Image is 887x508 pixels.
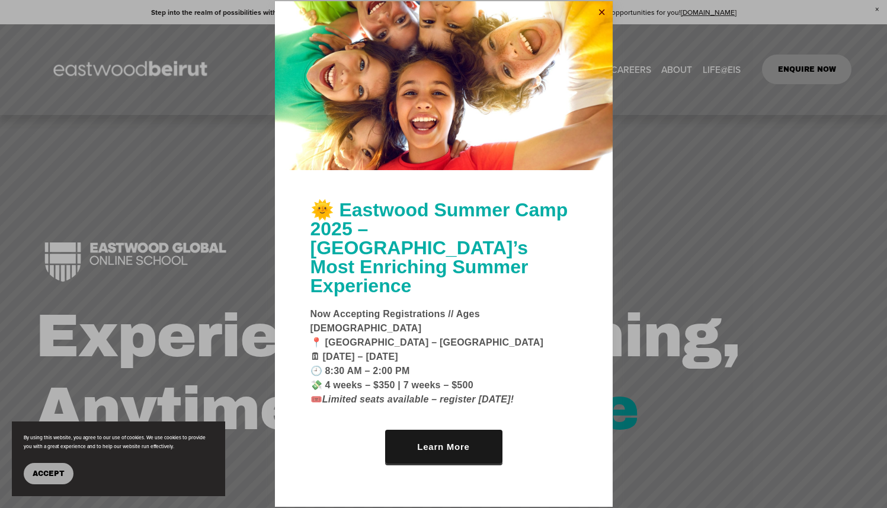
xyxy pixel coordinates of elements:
[12,421,225,496] section: Cookie banner
[385,430,502,464] a: Learn More
[310,309,544,404] strong: Now Accepting Registrations // Ages [DEMOGRAPHIC_DATA] 📍 [GEOGRAPHIC_DATA] – [GEOGRAPHIC_DATA] 🗓 ...
[24,433,213,451] p: By using this website, you agree to our use of cookies. We use cookies to provide you with a grea...
[24,463,73,484] button: Accept
[593,3,611,22] a: Close
[322,394,514,404] em: Limited seats available – register [DATE]!
[33,469,65,478] span: Accept
[310,200,577,295] h1: 🌞 Eastwood Summer Camp 2025 – [GEOGRAPHIC_DATA]’s Most Enriching Summer Experience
